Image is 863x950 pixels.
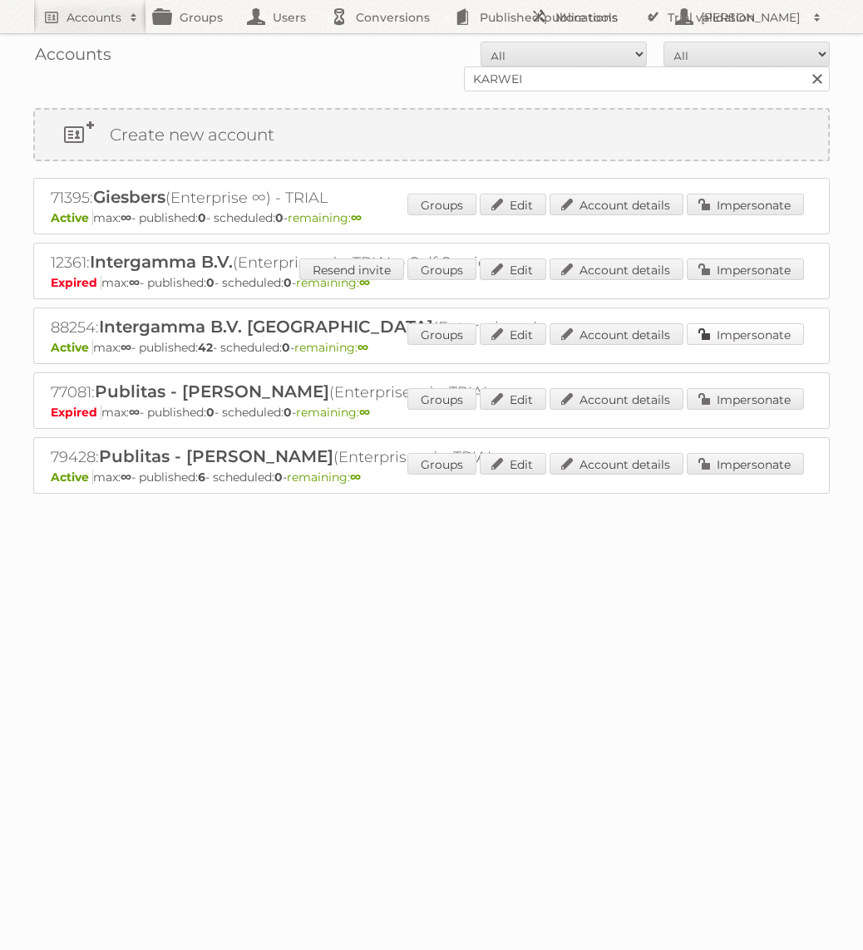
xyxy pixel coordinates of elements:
[121,470,131,485] strong: ∞
[287,470,361,485] span: remaining:
[480,388,546,410] a: Edit
[294,340,368,355] span: remaining:
[351,210,362,225] strong: ∞
[550,388,683,410] a: Account details
[284,275,292,290] strong: 0
[274,470,283,485] strong: 0
[99,446,333,466] span: Publitas - [PERSON_NAME]
[51,317,633,338] h2: 88254: (Enterprise ∞)
[93,187,165,207] span: Giesbers
[67,9,121,26] h2: Accounts
[299,258,404,280] a: Resend invite
[51,381,633,403] h2: 77081: (Enterprise ∞) - TRIAL
[51,446,633,468] h2: 79428: (Enterprise ∞) - TRIAL
[99,317,433,337] span: Intergamma B.V. [GEOGRAPHIC_DATA]
[198,470,205,485] strong: 6
[555,9,639,26] h2: More tools
[550,194,683,215] a: Account details
[129,405,140,420] strong: ∞
[407,323,476,345] a: Groups
[687,388,804,410] a: Impersonate
[350,470,361,485] strong: ∞
[288,210,362,225] span: remaining:
[358,340,368,355] strong: ∞
[480,194,546,215] a: Edit
[35,110,828,160] a: Create new account
[480,258,546,280] a: Edit
[275,210,284,225] strong: 0
[407,388,476,410] a: Groups
[51,210,93,225] span: Active
[550,258,683,280] a: Account details
[129,275,140,290] strong: ∞
[206,275,215,290] strong: 0
[51,405,812,420] p: max: - published: - scheduled: -
[284,405,292,420] strong: 0
[198,210,206,225] strong: 0
[51,187,633,209] h2: 71395: (Enterprise ∞) - TRIAL
[51,340,93,355] span: Active
[687,323,804,345] a: Impersonate
[206,405,215,420] strong: 0
[51,275,101,290] span: Expired
[697,9,805,26] h2: [PERSON_NAME]
[480,453,546,475] a: Edit
[198,340,213,355] strong: 42
[550,453,683,475] a: Account details
[51,470,812,485] p: max: - published: - scheduled: -
[407,453,476,475] a: Groups
[51,252,633,273] h2: 12361: (Enterprise ∞) - TRIAL - Self Service
[687,258,804,280] a: Impersonate
[480,323,546,345] a: Edit
[687,194,804,215] a: Impersonate
[51,470,93,485] span: Active
[51,405,101,420] span: Expired
[296,275,370,290] span: remaining:
[90,252,233,272] span: Intergamma B.V.
[95,381,329,401] span: Publitas - [PERSON_NAME]
[121,340,131,355] strong: ∞
[359,405,370,420] strong: ∞
[296,405,370,420] span: remaining:
[282,340,290,355] strong: 0
[407,258,476,280] a: Groups
[687,453,804,475] a: Impersonate
[51,210,812,225] p: max: - published: - scheduled: -
[51,275,812,290] p: max: - published: - scheduled: -
[121,210,131,225] strong: ∞
[407,194,476,215] a: Groups
[51,340,812,355] p: max: - published: - scheduled: -
[550,323,683,345] a: Account details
